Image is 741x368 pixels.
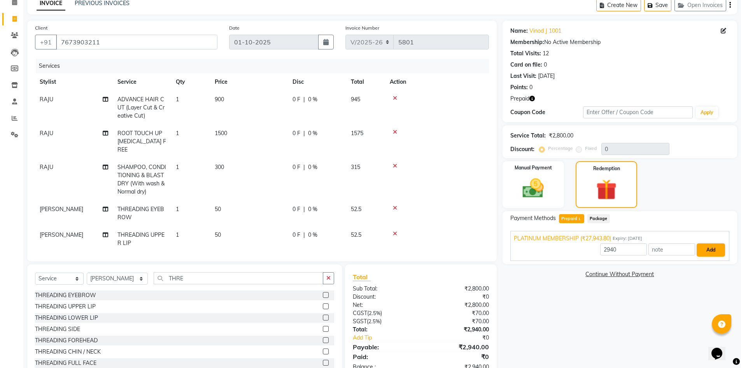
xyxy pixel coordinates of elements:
[697,243,725,257] button: Add
[583,106,693,118] input: Enter Offer / Coupon Code
[347,285,421,293] div: Sub Total:
[293,205,300,213] span: 0 F
[293,129,300,137] span: 0 F
[421,352,495,361] div: ₹0
[421,293,495,301] div: ₹0
[510,95,529,103] span: Prepaid
[510,72,536,80] div: Last Visit:
[303,205,305,213] span: |
[648,243,695,255] input: note
[559,214,584,223] span: Prepaid
[40,96,53,103] span: RAJU
[577,217,582,222] span: 1
[510,61,542,69] div: Card on file:
[613,235,642,242] span: Expiry: [DATE]
[347,293,421,301] div: Discount:
[35,35,57,49] button: +91
[515,164,552,171] label: Manual Payment
[117,231,165,247] span: THREADING UPPER LIP
[35,303,96,311] div: THREADING UPPER LIP
[113,73,171,91] th: Service
[40,206,83,213] span: [PERSON_NAME]
[510,38,544,46] div: Membership:
[593,165,620,172] label: Redemption
[308,163,317,171] span: 0 %
[347,326,421,334] div: Total:
[433,334,495,342] div: ₹0
[369,310,380,316] span: 2.5%
[40,164,53,171] span: RAJU
[708,337,733,360] iframe: chat widget
[351,130,363,137] span: 1575
[35,325,80,333] div: THREADING SIDE
[35,73,113,91] th: Stylist
[548,145,573,152] label: Percentage
[176,164,179,171] span: 1
[215,206,221,213] span: 50
[351,206,361,213] span: 52.5
[176,231,179,238] span: 1
[421,285,495,293] div: ₹2,800.00
[504,270,736,278] a: Continue Without Payment
[543,49,549,58] div: 12
[308,231,317,239] span: 0 %
[308,205,317,213] span: 0 %
[117,96,165,119] span: ADVANCE HAIR CUT (Layer Cut & Creative Cut)
[351,231,361,238] span: 52.5
[514,234,611,243] span: PLATINUM MEMBERSHIP (₹27,943.80)
[117,164,166,195] span: SHAMPOO, CONDITIONING & BLAST DRY (With wash & Normal dry)
[35,291,96,299] div: THREADING EYEBROW
[293,163,300,171] span: 0 F
[347,301,421,309] div: Net:
[303,163,305,171] span: |
[215,164,224,171] span: 300
[176,206,179,213] span: 1
[353,310,367,317] span: CGST
[176,96,179,103] span: 1
[229,25,240,32] label: Date
[293,95,300,104] span: 0 F
[510,108,583,116] div: Coupon Code
[510,214,556,222] span: Payment Methods
[346,73,385,91] th: Total
[293,231,300,239] span: 0 F
[171,73,210,91] th: Qty
[35,25,47,32] label: Client
[35,359,96,367] div: THREADING FULL FACE
[600,243,647,255] input: Amount
[288,73,346,91] th: Disc
[529,27,561,35] a: Vinod J 1001
[303,231,305,239] span: |
[510,27,528,35] div: Name:
[215,96,224,103] span: 900
[308,95,317,104] span: 0 %
[549,132,573,140] div: ₹2,800.00
[35,348,101,356] div: THREADING CHIN / NECK
[510,145,534,153] div: Discount:
[154,272,323,284] input: Search or Scan
[587,214,610,223] span: Package
[529,83,533,92] div: 0
[544,61,547,69] div: 0
[590,177,623,202] img: _gift.svg
[353,273,371,281] span: Total
[421,309,495,317] div: ₹70.00
[36,59,495,73] div: Services
[351,96,360,103] span: 945
[176,130,179,137] span: 1
[347,342,421,352] div: Payable:
[215,231,221,238] span: 50
[510,49,541,58] div: Total Visits:
[308,129,317,137] span: 0 %
[696,107,718,118] button: Apply
[421,301,495,309] div: ₹2,800.00
[303,129,305,137] span: |
[421,326,495,334] div: ₹2,940.00
[35,314,98,322] div: THREADING LOWER LIP
[368,318,380,324] span: 2.5%
[538,72,555,80] div: [DATE]
[40,231,83,238] span: [PERSON_NAME]
[347,334,433,342] a: Add Tip
[585,145,597,152] label: Fixed
[117,206,164,221] span: THREADING EYEBROW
